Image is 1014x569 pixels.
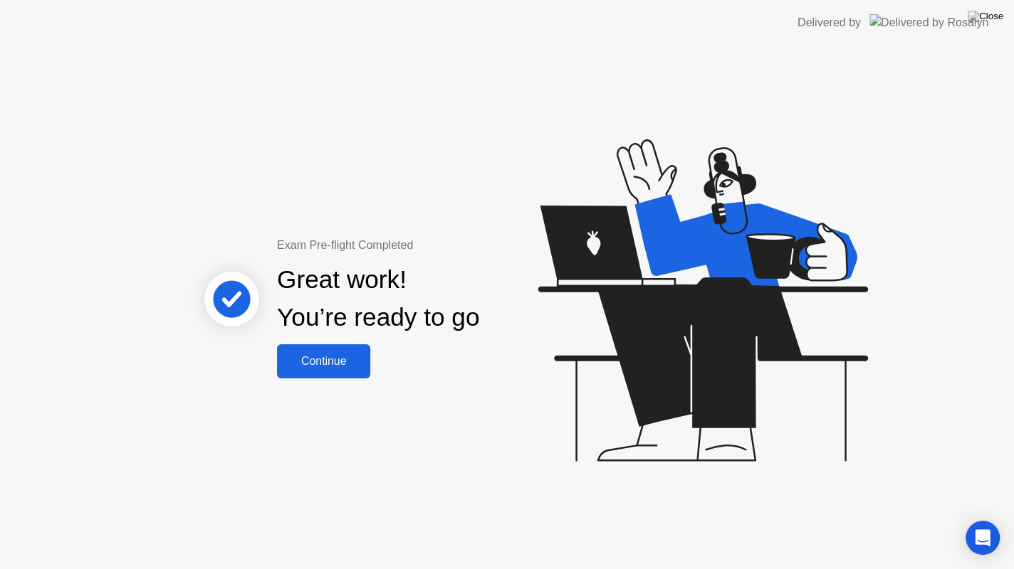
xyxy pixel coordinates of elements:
[277,261,479,336] div: Great work! You’re ready to go
[966,521,1000,555] div: Open Intercom Messenger
[869,14,988,31] img: Delivered by Rosalyn
[277,344,370,378] button: Continue
[798,14,861,31] div: Delivered by
[277,237,571,254] div: Exam Pre-flight Completed
[281,355,366,368] div: Continue
[968,11,1003,22] img: Close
